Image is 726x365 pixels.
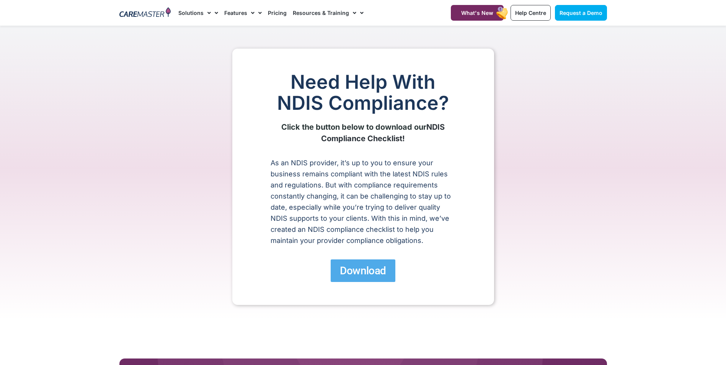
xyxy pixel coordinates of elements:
[515,10,546,16] span: Help Centre
[340,264,386,277] span: Download
[281,122,426,132] strong: Click the button below to download our
[277,70,449,114] span: Need Help With NDIS Compliance?
[119,7,171,19] img: CareMaster Logo
[511,5,551,21] a: Help Centre
[271,157,456,246] p: As an NDIS provider, it’s up to you to ensure your business remains compliant with the latest NDI...
[555,5,607,21] a: Request a Demo
[560,10,602,16] span: Request a Demo
[331,259,395,282] a: Download
[461,10,493,16] span: What's New
[451,5,504,21] a: What's New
